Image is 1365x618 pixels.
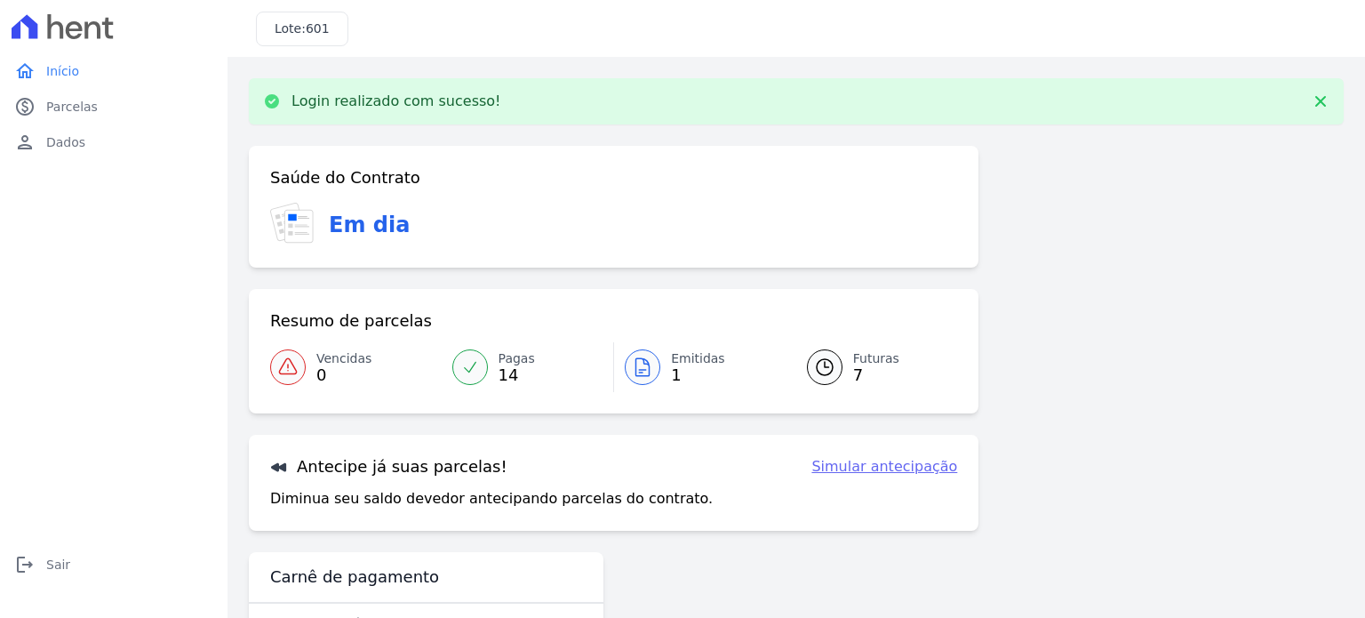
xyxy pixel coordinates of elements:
a: homeInício [7,53,220,89]
h3: Carnê de pagamento [270,566,439,588]
h3: Lote: [275,20,330,38]
i: logout [14,554,36,575]
h3: Resumo de parcelas [270,310,432,332]
h3: Em dia [329,209,410,241]
span: Início [46,62,79,80]
span: Pagas [499,349,535,368]
a: paidParcelas [7,89,220,124]
i: home [14,60,36,82]
p: Login realizado com sucesso! [291,92,501,110]
span: Futuras [853,349,899,368]
span: 601 [306,21,330,36]
span: 7 [853,368,899,382]
a: Emitidas 1 [614,342,786,392]
a: Vencidas 0 [270,342,442,392]
a: Simular antecipação [811,456,957,478]
span: Sair [46,556,70,574]
span: Vencidas [316,349,371,368]
h3: Saúde do Contrato [270,167,420,189]
a: Pagas 14 [442,342,614,392]
a: logoutSair [7,547,220,582]
span: 0 [316,368,371,382]
span: 14 [499,368,535,382]
span: 1 [671,368,725,382]
a: personDados [7,124,220,160]
span: Emitidas [671,349,725,368]
h3: Antecipe já suas parcelas! [270,456,507,478]
p: Diminua seu saldo devedor antecipando parcelas do contrato. [270,488,713,510]
span: Parcelas [46,98,98,116]
a: Futuras 7 [786,342,958,392]
i: paid [14,96,36,117]
span: Dados [46,133,85,151]
i: person [14,132,36,153]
